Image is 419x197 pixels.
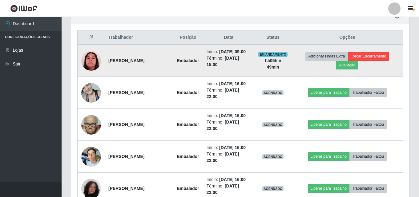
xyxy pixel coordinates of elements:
strong: Embalador [177,154,199,159]
strong: [PERSON_NAME] [108,58,144,63]
th: Status [254,30,291,45]
strong: Embalador [177,90,199,95]
button: Liberar para Trabalho [308,184,349,193]
img: CoreUI Logo [10,5,38,12]
th: Data [203,30,255,45]
strong: Embalador [177,122,199,127]
time: [DATE] 09:00 [219,49,246,54]
strong: [PERSON_NAME] [108,154,144,159]
strong: [PERSON_NAME] [108,90,144,95]
strong: Embalador [177,58,199,63]
span: AGENDADO [262,154,284,159]
span: AGENDADO [262,90,284,95]
img: 1721517353496.jpeg [81,112,101,138]
th: Posição [173,30,203,45]
button: Forçar Encerramento [348,52,389,61]
time: [DATE] 16:00 [219,81,246,86]
button: Liberar para Trabalho [308,152,349,161]
button: Trabalhador Faltou [349,88,387,97]
li: Término: [207,151,251,164]
li: Término: [207,87,251,100]
button: Trabalhador Faltou [349,152,387,161]
th: Trabalhador [105,30,173,45]
strong: [PERSON_NAME] [108,122,144,127]
th: Opções [292,30,403,45]
button: Liberar para Trabalho [308,120,349,129]
li: Início: [207,81,251,87]
li: Término: [207,55,251,68]
button: Liberar para Trabalho [308,88,349,97]
button: Trabalhador Faltou [349,120,387,129]
time: [DATE] 16:00 [219,177,246,182]
strong: [PERSON_NAME] [108,186,144,191]
li: Início: [207,49,251,55]
time: [DATE] 16:00 [219,145,246,150]
img: 1750360677294.jpeg [81,51,101,71]
li: Início: [207,112,251,119]
li: Término: [207,183,251,196]
li: Início: [207,144,251,151]
button: Adicionar Horas Extra [305,52,348,61]
button: Avaliação [336,61,358,69]
strong: há 05 h e 49 min [265,58,281,69]
img: 1739125948562.jpeg [81,144,101,170]
time: [DATE] 16:00 [219,113,246,118]
span: EM ANDAMENTO [258,52,288,57]
li: Término: [207,119,251,132]
strong: Embalador [177,186,199,191]
span: AGENDADO [262,122,284,127]
img: 1714959691742.jpeg [81,80,101,106]
span: AGENDADO [262,186,284,191]
li: Início: [207,176,251,183]
button: Trabalhador Faltou [349,184,387,193]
